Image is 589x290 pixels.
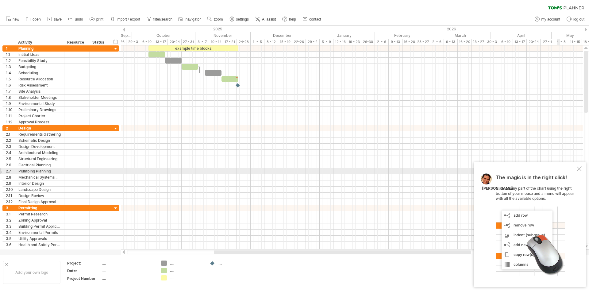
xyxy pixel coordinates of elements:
[309,17,321,21] span: contact
[554,39,568,45] div: 4 - 8
[18,180,61,186] div: Interior Design
[444,39,458,45] div: 9 - 13
[18,144,61,149] div: Design Development
[54,17,62,21] span: save
[541,17,560,21] span: my account
[18,107,61,113] div: Preliminary Drawings
[18,236,61,242] div: Utility Approvals
[236,17,249,21] span: settings
[18,45,61,51] div: Planning
[262,17,276,21] span: AI assist
[168,39,182,45] div: 20-24
[18,64,61,70] div: Budgeting
[485,39,499,45] div: 30 - 3
[18,230,61,235] div: Environmental Permits
[430,32,491,39] div: March 2026
[18,70,61,76] div: Scheduling
[251,32,314,39] div: December 2025
[6,125,15,131] div: 2
[154,39,168,45] div: 13 - 17
[306,39,320,45] div: 29 - 2
[209,39,223,45] div: 10 - 14
[6,217,15,223] div: 3.2
[6,193,15,199] div: 2.11
[228,15,251,23] a: settings
[108,15,142,23] a: import / export
[132,32,195,39] div: October 2025
[18,223,61,229] div: Building Permit Application
[18,150,61,156] div: Architectural Modeling
[6,180,15,186] div: 2.9
[573,17,584,21] span: log out
[301,15,323,23] a: contact
[24,15,43,23] a: open
[568,39,582,45] div: 11 - 15
[6,70,15,76] div: 1.4
[565,15,586,23] a: log out
[6,113,15,119] div: 1.11
[6,205,15,211] div: 3
[18,248,61,254] div: Fire Department Approval
[18,217,61,223] div: Zoning Approval
[6,52,15,57] div: 1.1
[18,95,61,100] div: Stakeholder Meetings
[18,119,61,125] div: Approval Process
[3,261,60,284] div: Add your own logo
[6,162,15,168] div: 2.6
[18,205,61,211] div: Permitting
[375,32,430,39] div: February 2026
[6,45,15,51] div: 1
[6,95,15,100] div: 1.8
[533,15,562,23] a: my account
[278,39,292,45] div: 15 - 19
[496,174,567,184] span: The magic is in the right click!
[496,175,576,276] div: Click on any part of the chart using the right button of your mouse and a menu will appear with a...
[361,39,375,45] div: 26-30
[102,268,154,273] div: ....
[527,39,541,45] div: 20-24
[18,101,61,106] div: Environmental Study
[177,15,202,23] a: navigator
[491,32,552,39] div: April 2026
[18,131,61,137] div: Requirements Gathering
[18,125,61,131] div: Design
[6,137,15,143] div: 2.2
[153,17,172,21] span: filter/search
[6,76,15,82] div: 1.5
[13,17,19,21] span: new
[18,52,61,57] div: Intitial Ideas
[67,261,101,266] div: Project:
[320,39,333,45] div: 5 - 9
[18,193,61,199] div: Design Review
[67,15,85,23] a: undo
[75,17,83,21] span: undo
[416,39,430,45] div: 23 - 27
[170,275,203,280] div: ....
[67,276,101,281] div: Project Number
[430,39,444,45] div: 2 - 6
[67,39,86,45] div: Resource
[67,268,101,273] div: Date:
[46,15,64,23] a: save
[375,39,389,45] div: 2 - 6
[6,187,15,192] div: 2.10
[33,17,41,21] span: open
[102,261,154,266] div: ....
[18,82,61,88] div: Risk Assessment
[6,230,15,235] div: 3.4
[314,32,375,39] div: January 2026
[102,276,154,281] div: ....
[347,39,361,45] div: 19 - 23
[541,39,554,45] div: 27 - 1
[292,39,306,45] div: 22-26
[145,15,174,23] a: filter/search
[6,199,15,205] div: 2.12
[18,174,61,180] div: Mechanical Systems Design
[18,39,61,45] div: Activity
[458,39,472,45] div: 16 - 20
[6,82,15,88] div: 1.6
[18,113,61,119] div: Project Charter
[6,64,15,70] div: 1.3
[6,58,15,64] div: 1.2
[402,39,416,45] div: 16 - 20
